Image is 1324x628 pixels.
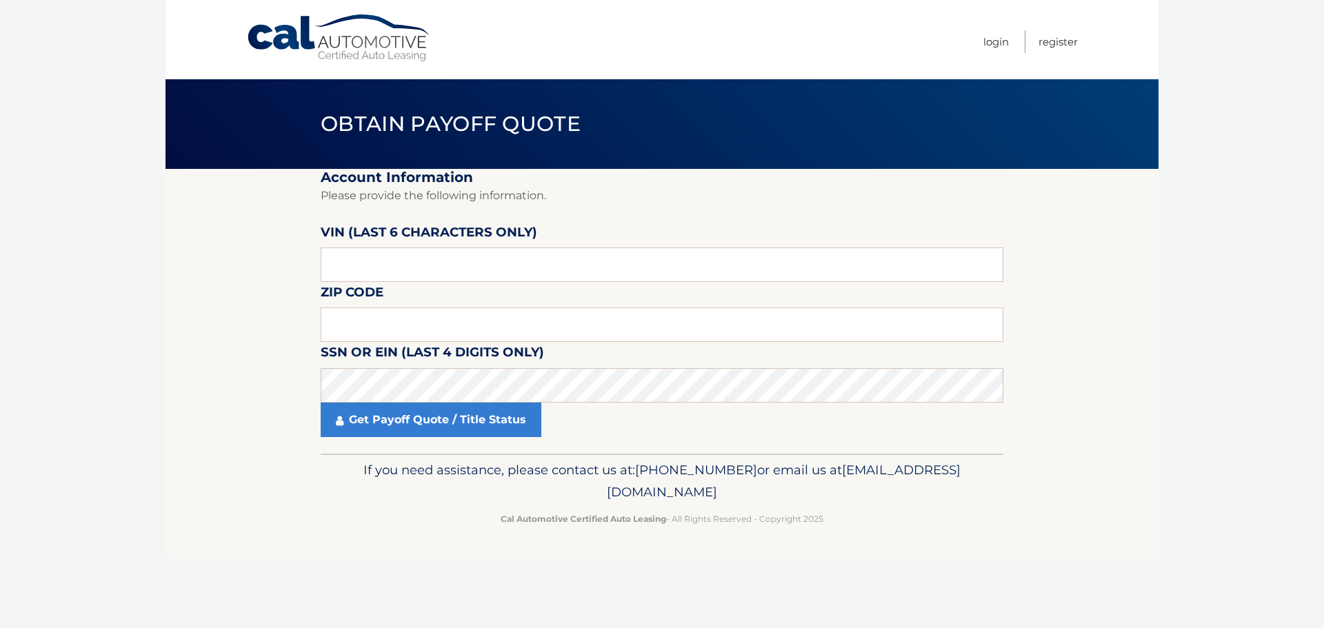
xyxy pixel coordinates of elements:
label: SSN or EIN (last 4 digits only) [321,342,544,367]
a: Get Payoff Quote / Title Status [321,403,541,437]
span: [PHONE_NUMBER] [635,462,757,478]
strong: Cal Automotive Certified Auto Leasing [501,514,666,524]
label: VIN (last 6 characters only) [321,222,537,247]
a: Cal Automotive [246,14,432,63]
p: - All Rights Reserved - Copyright 2025 [330,511,994,526]
p: If you need assistance, please contact us at: or email us at [330,459,994,503]
a: Login [983,30,1009,53]
span: Obtain Payoff Quote [321,111,581,136]
a: Register [1039,30,1078,53]
label: Zip Code [321,282,383,307]
h2: Account Information [321,169,1003,186]
p: Please provide the following information. [321,186,1003,205]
